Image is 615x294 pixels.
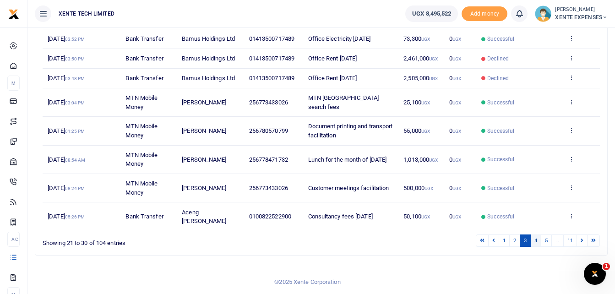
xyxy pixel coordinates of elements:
span: Bamus Holdings Ltd [182,75,235,82]
span: Aceng [PERSON_NAME] [182,209,226,225]
span: UGX 8,495,522 [412,9,451,18]
div: Showing 21 to 30 of 104 entries [43,234,271,248]
small: UGX [452,186,461,191]
a: UGX 8,495,522 [405,5,458,22]
span: 0 [449,127,461,134]
span: Successful [487,127,514,135]
span: 500,000 [403,185,433,191]
span: 73,300 [403,35,430,42]
span: [DATE] [48,213,85,220]
span: XENTE TECH LIMITED [55,10,118,18]
span: 0 [449,213,461,220]
span: 0 [449,35,461,42]
small: UGX [452,100,461,105]
span: Successful [487,155,514,163]
small: 03:48 PM [65,76,85,81]
span: Office Rent [DATE] [308,55,357,62]
a: 11 [563,234,577,247]
span: Declined [487,74,509,82]
span: 0 [449,156,461,163]
span: Bank Transfer [125,55,163,62]
small: 08:24 PM [65,186,85,191]
span: Document printing and transport facilitation [308,123,393,139]
span: 1 [603,263,610,270]
span: Consultancy fees [DATE] [308,213,373,220]
a: 2 [509,234,520,247]
span: Successful [487,184,514,192]
img: profile-user [535,5,551,22]
small: 01:25 PM [65,129,85,134]
span: Declined [487,54,509,63]
small: UGX [452,76,461,81]
li: M [7,76,20,91]
span: [DATE] [48,75,85,82]
span: [PERSON_NAME] [182,156,226,163]
small: UGX [429,76,438,81]
small: UGX [452,158,461,163]
span: Office Rent [DATE] [308,75,357,82]
span: MTN Mobile Money [125,123,158,139]
span: MTN Mobile Money [125,94,158,110]
span: Office Electricity [DATE] [308,35,371,42]
small: 05:26 PM [65,214,85,219]
small: 03:50 PM [65,56,85,61]
small: UGX [452,129,461,134]
small: 03:04 PM [65,100,85,105]
span: 256773433026 [249,185,288,191]
small: 03:52 PM [65,37,85,42]
span: [PERSON_NAME] [182,127,226,134]
span: Lunch for the month of [DATE] [308,156,387,163]
a: profile-user [PERSON_NAME] XENTE EXPENSES [535,5,608,22]
a: 4 [530,234,541,247]
span: 50,100 [403,213,430,220]
span: 0 [449,55,461,62]
span: Bank Transfer [125,35,163,42]
li: Ac [7,232,20,247]
small: UGX [429,158,438,163]
span: [PERSON_NAME] [182,99,226,106]
span: 256773433026 [249,99,288,106]
span: 55,000 [403,127,430,134]
span: 1,013,000 [403,156,438,163]
small: [PERSON_NAME] [555,6,608,14]
span: 2,505,000 [403,75,438,82]
a: 1 [499,234,510,247]
a: Add money [462,10,507,16]
span: Successful [487,35,514,43]
small: UGX [421,100,430,105]
span: Successful [487,212,514,221]
span: Bamus Holdings Ltd [182,55,235,62]
span: Add money [462,6,507,22]
span: 0 [449,75,461,82]
span: 256780570799 [249,127,288,134]
li: Toup your wallet [462,6,507,22]
span: XENTE EXPENSES [555,13,608,22]
span: 0 [449,99,461,106]
small: UGX [421,214,430,219]
span: MTN [GEOGRAPHIC_DATA] search fees [308,94,379,110]
img: logo-small [8,9,19,20]
span: MTN Mobile Money [125,180,158,196]
span: 0 [449,185,461,191]
small: UGX [452,214,461,219]
span: [PERSON_NAME] [182,185,226,191]
span: [DATE] [48,185,85,191]
span: Bank Transfer [125,213,163,220]
a: logo-small logo-large logo-large [8,10,19,17]
small: UGX [452,56,461,61]
small: UGX [421,37,430,42]
span: Bank Transfer [125,75,163,82]
a: 5 [541,234,552,247]
span: [DATE] [48,99,85,106]
small: UGX [425,186,433,191]
span: 256778471732 [249,156,288,163]
span: 01413500717489 [249,55,294,62]
iframe: Intercom live chat [584,263,606,285]
span: [DATE] [48,55,85,62]
small: UGX [452,37,461,42]
span: 2,461,000 [403,55,438,62]
span: Customer meetings facilitation [308,185,389,191]
span: [DATE] [48,127,85,134]
li: Wallet ballance [402,5,462,22]
small: UGX [421,129,430,134]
